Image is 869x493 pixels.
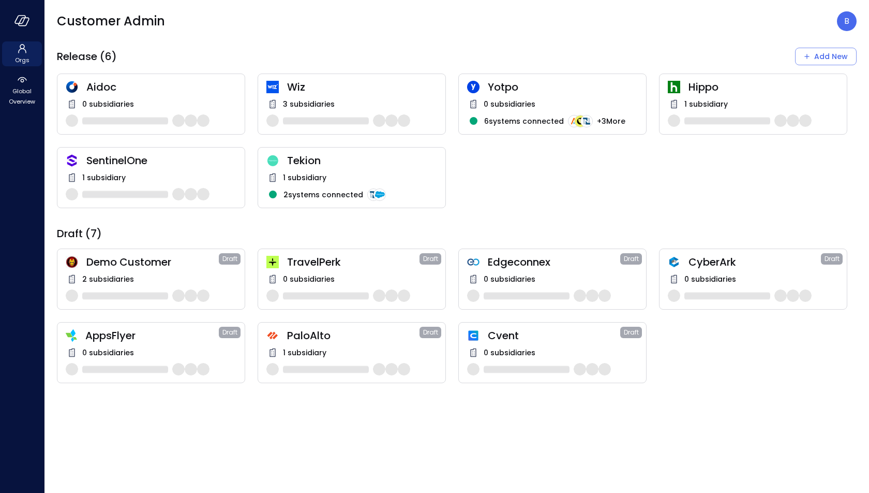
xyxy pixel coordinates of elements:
span: 6 systems connected [484,115,564,127]
span: Customer Admin [57,13,165,30]
div: Add New Organization [795,48,857,65]
span: SentinelOne [86,154,236,167]
span: 0 subsidiaries [484,273,535,285]
img: dweq851rzgflucm4u1c8 [266,155,279,167]
img: scnakozdowacoarmaydw [66,256,78,268]
img: euz2wel6fvrjeyhjwgr9 [266,256,279,268]
span: 2 subsidiaries [82,273,134,285]
span: 0 subsidiaries [684,273,736,285]
img: gkfkl11jtdpupy4uruhy [467,256,480,268]
span: 0 subsidiaries [484,347,535,358]
span: Draft [624,254,639,264]
img: hddnet8eoxqedtuhlo6i [66,81,78,93]
span: Yotpo [488,80,638,94]
span: Cvent [488,329,620,342]
img: a5he5ildahzqx8n3jb8t [668,256,680,268]
span: 1 subsidiary [283,172,326,183]
span: Hippo [688,80,838,94]
img: dffl40ddomgeofigsm5p [467,329,480,342]
span: 2 systems connected [283,189,363,200]
span: Aidoc [86,80,236,94]
p: B [844,15,849,27]
div: Boaz [837,11,857,31]
img: hs4uxyqbml240cwf4com [266,329,279,342]
span: Draft [222,254,237,264]
span: Tekion [287,154,437,167]
div: Add New [814,50,848,63]
div: Orgs [2,41,42,66]
span: Draft (7) [57,227,102,240]
span: Draft [825,254,840,264]
img: integration-logo [568,115,580,127]
img: integration-logo [580,115,593,127]
span: TravelPerk [287,255,419,269]
span: Wiz [287,80,437,94]
img: integration-logo [574,115,587,127]
span: 3 subsidiaries [283,98,335,110]
span: Edgeconnex [488,255,620,269]
span: 0 subsidiaries [283,273,335,285]
span: 0 subsidiaries [82,98,134,110]
span: Draft [423,327,438,338]
span: 1 subsidiary [283,347,326,358]
span: AppsFlyer [85,329,219,342]
img: rosehlgmm5jjurozkspi [467,81,480,93]
span: Global Overview [6,86,38,107]
span: 1 subsidiary [684,98,728,110]
span: Draft [423,254,438,264]
span: + 3 More [597,115,625,127]
img: cfcvbyzhwvtbhao628kj [266,81,279,93]
img: integration-logo [367,189,380,201]
span: Draft [222,327,237,338]
img: zbmm8o9awxf8yv3ehdzf [66,329,77,342]
span: Release (6) [57,50,117,63]
span: Draft [624,327,639,338]
button: Add New [795,48,857,65]
span: Demo Customer [86,255,219,269]
span: CyberArk [688,255,821,269]
span: 1 subsidiary [82,172,126,183]
span: PaloAlto [287,329,419,342]
span: 0 subsidiaries [484,98,535,110]
img: ynjrjpaiymlkbkxtflmu [668,81,680,93]
span: Orgs [15,55,29,65]
img: oujisyhxiqy1h0xilnqx [66,154,78,167]
div: Global Overview [2,72,42,108]
span: 0 subsidiaries [82,347,134,358]
img: integration-logo [373,189,386,201]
